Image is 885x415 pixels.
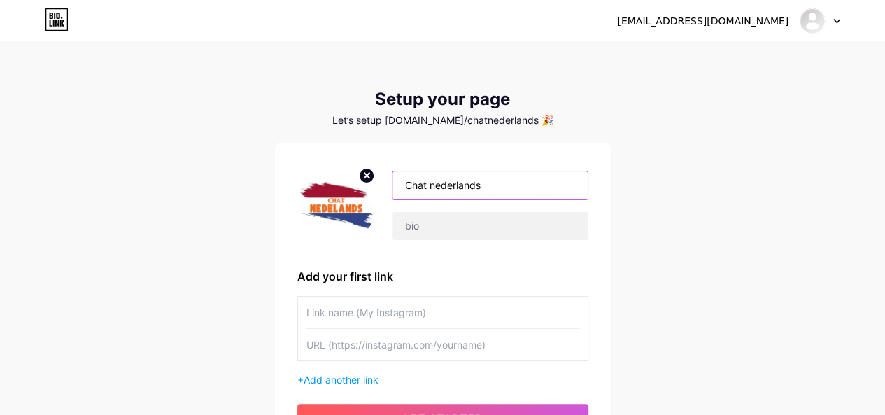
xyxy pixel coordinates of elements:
div: Let’s setup [DOMAIN_NAME]/chatnederlands 🎉 [275,115,611,126]
input: Your name [392,171,587,199]
div: Setup your page [275,90,611,109]
div: Add your first link [297,268,588,285]
span: Add another link [304,374,378,386]
input: bio [392,212,587,240]
img: chatnederlands [799,8,826,34]
img: profile pic [297,165,376,246]
div: + [297,372,588,387]
input: Link name (My Instagram) [306,297,579,328]
div: [EMAIL_ADDRESS][DOMAIN_NAME] [617,14,788,29]
input: URL (https://instagram.com/yourname) [306,329,579,360]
